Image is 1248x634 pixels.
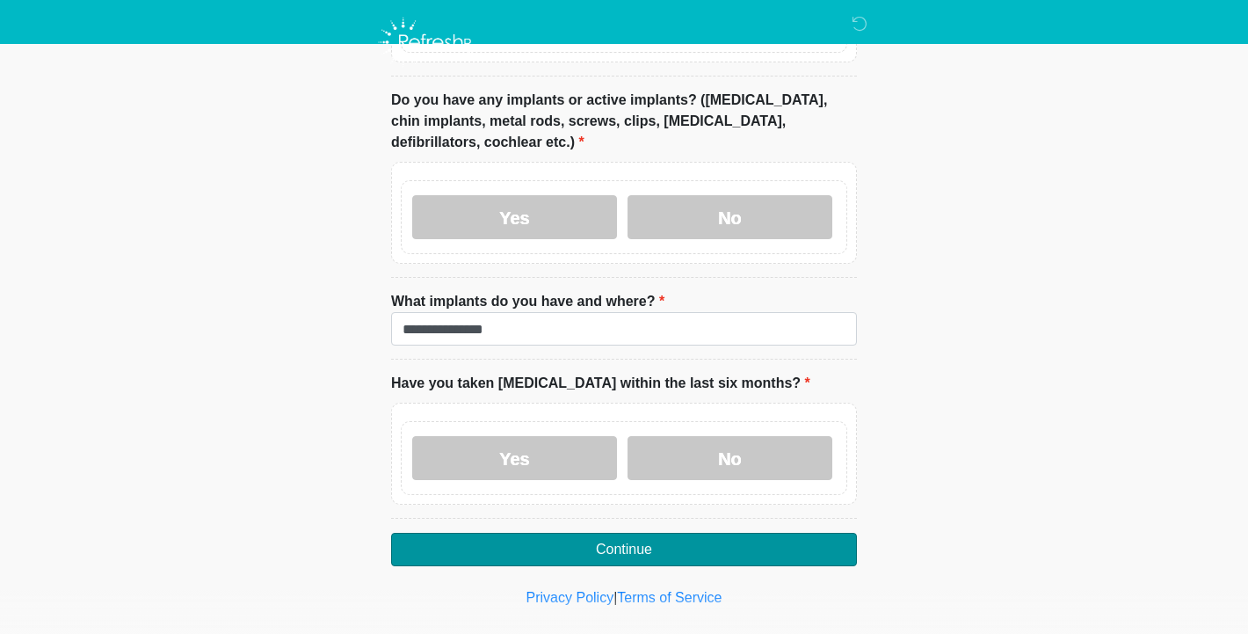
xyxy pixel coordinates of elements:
[391,533,857,566] button: Continue
[617,590,722,605] a: Terms of Service
[412,436,617,480] label: Yes
[391,373,810,394] label: Have you taken [MEDICAL_DATA] within the last six months?
[613,590,617,605] a: |
[526,590,614,605] a: Privacy Policy
[374,13,480,71] img: Refresh RX Logo
[391,90,857,153] label: Do you have any implants or active implants? ([MEDICAL_DATA], chin implants, metal rods, screws, ...
[628,436,832,480] label: No
[412,195,617,239] label: Yes
[391,291,664,312] label: What implants do you have and where?
[628,195,832,239] label: No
